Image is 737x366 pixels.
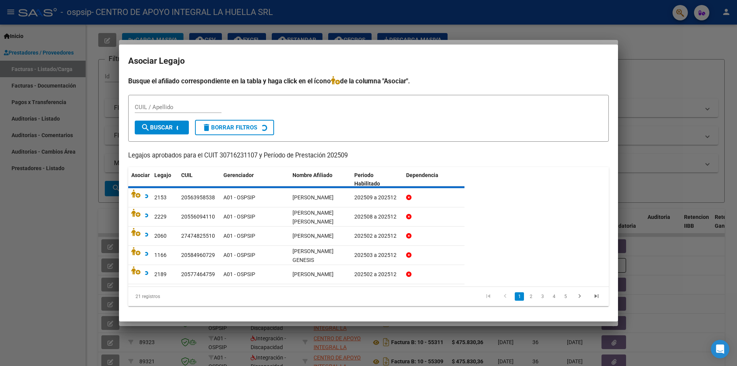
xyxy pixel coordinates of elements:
div: 202508 a 202512 [354,212,400,221]
span: Borrar Filtros [202,124,257,131]
a: go to last page [589,292,604,301]
li: page 2 [525,290,537,303]
span: 2229 [154,214,167,220]
span: ROMERO RODRIGUEZ MAURICIO FABIAN [292,210,334,225]
li: page 3 [537,290,548,303]
div: Open Intercom Messenger [711,340,729,358]
datatable-header-cell: Legajo [151,167,178,192]
span: CUIL [181,172,193,178]
li: page 5 [560,290,571,303]
div: 27474825510 [181,232,215,240]
span: IBAÑEZ BENJAMIN AGUSTIN [292,271,334,277]
div: 202502 a 202512 [354,232,400,240]
span: 2060 [154,233,167,239]
div: 20584960729 [181,251,215,260]
datatable-header-cell: Nombre Afiliado [289,167,351,192]
span: Asociar [131,172,150,178]
button: Borrar Filtros [195,120,274,135]
a: 2 [526,292,535,301]
div: 20563958538 [181,193,215,202]
li: page 4 [548,290,560,303]
a: go to previous page [498,292,512,301]
span: Periodo Habilitado [354,172,380,187]
span: Legajo [154,172,171,178]
span: 1166 [154,252,167,258]
mat-icon: delete [202,123,211,132]
span: A01 - OSPSIP [223,214,255,220]
div: 20556094110 [181,212,215,221]
h4: Busque el afiliado correspondiente en la tabla y haga click en el ícono de la columna "Asociar". [128,76,609,86]
div: 20577464759 [181,270,215,279]
a: 5 [561,292,570,301]
a: 1 [515,292,524,301]
span: MEDINA MATEO [292,194,334,200]
span: A01 - OSPSIP [223,233,255,239]
a: 4 [549,292,559,301]
div: 202509 a 202512 [354,193,400,202]
span: 2153 [154,194,167,200]
div: 202503 a 202512 [354,251,400,260]
mat-icon: search [141,123,150,132]
datatable-header-cell: CUIL [178,167,220,192]
li: page 1 [514,290,525,303]
span: Buscar [141,124,173,131]
span: 2189 [154,271,167,277]
datatable-header-cell: Gerenciador [220,167,289,192]
span: A01 - OSPSIP [223,252,255,258]
button: Buscar [135,121,189,134]
p: Legajos aprobados para el CUIT 30716231107 y Período de Prestación 202509 [128,151,609,161]
span: A01 - OSPSIP [223,271,255,277]
span: Dependencia [406,172,438,178]
div: 21 registros [128,287,223,306]
a: 3 [538,292,547,301]
datatable-header-cell: Dependencia [403,167,465,192]
span: Nombre Afiliado [292,172,332,178]
datatable-header-cell: Asociar [128,167,151,192]
span: A01 - OSPSIP [223,194,255,200]
h2: Asociar Legajo [128,54,609,68]
a: go to first page [481,292,496,301]
a: go to next page [572,292,587,301]
datatable-header-cell: Periodo Habilitado [351,167,403,192]
div: 202502 a 202512 [354,270,400,279]
span: ROLDAN GENESIS SARAY [292,248,334,272]
span: TAVORRO GIANELLA ROSARIO [292,233,334,239]
span: Gerenciador [223,172,254,178]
